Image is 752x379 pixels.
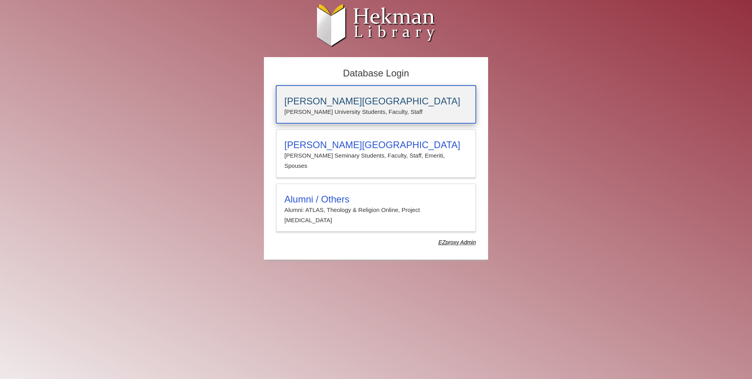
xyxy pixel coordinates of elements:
[284,205,468,226] p: Alumni: ATLAS, Theology & Religion Online, Project [MEDICAL_DATA]
[284,96,468,107] h3: [PERSON_NAME][GEOGRAPHIC_DATA]
[439,239,476,245] dfn: Use Alumni login
[276,129,476,178] a: [PERSON_NAME][GEOGRAPHIC_DATA][PERSON_NAME] Seminary Students, Faculty, Staff, Emeriti, Spouses
[284,150,468,171] p: [PERSON_NAME] Seminary Students, Faculty, Staff, Emeriti, Spouses
[284,194,468,226] summary: Alumni / OthersAlumni: ATLAS, Theology & Religion Online, Project [MEDICAL_DATA]
[284,139,468,150] h3: [PERSON_NAME][GEOGRAPHIC_DATA]
[284,194,468,205] h3: Alumni / Others
[284,107,468,117] p: [PERSON_NAME] University Students, Faculty, Staff
[276,85,476,123] a: [PERSON_NAME][GEOGRAPHIC_DATA][PERSON_NAME] University Students, Faculty, Staff
[272,65,480,82] h2: Database Login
